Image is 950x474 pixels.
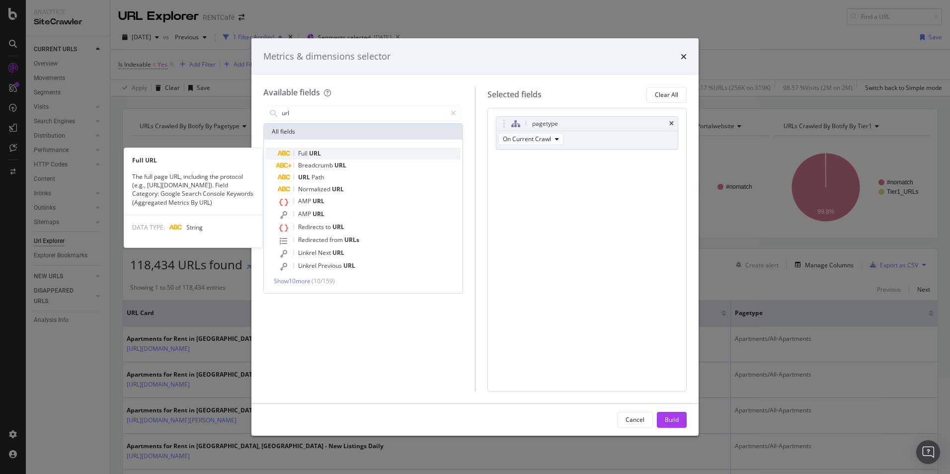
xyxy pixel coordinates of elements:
span: Path [312,173,324,181]
span: URL [334,161,346,169]
span: Breadcrumb [298,161,334,169]
div: Available fields [263,87,320,98]
div: times [669,121,674,127]
div: pagetype [532,119,558,129]
div: modal [251,38,699,436]
button: Build [657,412,687,428]
button: On Current Crawl [498,133,563,145]
span: On Current Crawl [503,135,551,143]
button: Cancel [617,412,653,428]
span: URLs [344,236,359,244]
div: Metrics & dimensions selector [263,50,391,63]
span: Next [318,248,332,257]
span: AMP [298,210,313,218]
span: URL [313,210,324,218]
span: Show 10 more [274,277,311,285]
span: AMP [298,197,313,205]
span: Full [298,149,309,158]
div: Cancel [626,415,644,424]
span: Linkrel [298,248,318,257]
span: Redirects [298,223,325,231]
div: times [681,50,687,63]
div: Full URL [124,156,262,164]
span: URL [309,149,321,158]
span: URL [332,185,344,193]
span: URL [298,173,312,181]
span: Linkrel [298,261,318,270]
span: URL [343,261,355,270]
span: from [329,236,344,244]
div: The full page URL, including the protocol (e.g., [URL][DOMAIN_NAME]). Field Category: Google Sear... [124,172,262,207]
span: URL [313,197,324,205]
div: Build [665,415,679,424]
span: URL [332,223,344,231]
span: to [325,223,332,231]
div: pagetypetimesOn Current Crawl [496,116,679,150]
span: ( 10 / 159 ) [312,277,335,285]
input: Search by field name [281,106,446,121]
div: Open Intercom Messenger [916,440,940,464]
span: Redirected [298,236,329,244]
button: Clear All [646,87,687,103]
div: Clear All [655,90,678,99]
div: All fields [264,124,463,140]
span: Previous [318,261,343,270]
span: URL [332,248,344,257]
div: Selected fields [487,89,542,100]
span: Normalized [298,185,332,193]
